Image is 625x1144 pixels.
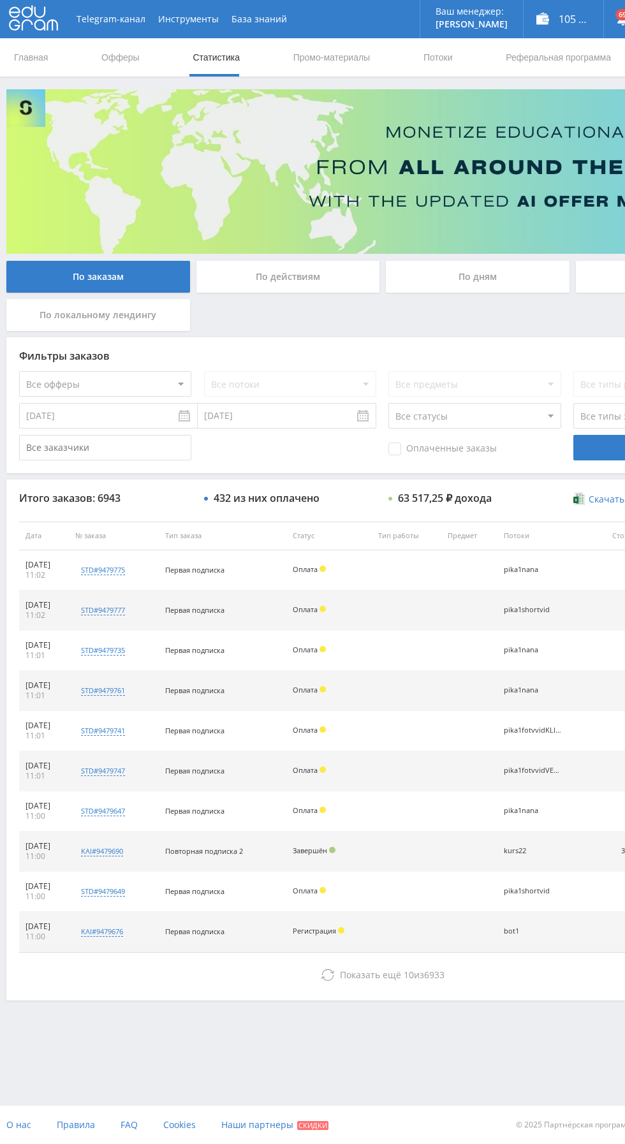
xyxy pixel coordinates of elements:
[221,1118,293,1131] span: Наши партнеры
[6,299,190,331] div: По локальному лендингу
[386,261,570,293] div: По дням
[19,435,191,460] input: Все заказчики
[388,443,497,455] span: Оплаченные заказы
[121,1118,138,1131] span: FAQ
[292,38,371,77] a: Промо-материалы
[196,261,380,293] div: По действиям
[57,1118,95,1131] span: Правила
[436,6,508,17] p: Ваш менеджер:
[504,38,612,77] a: Реферальная программа
[13,38,49,77] a: Главная
[6,1118,31,1131] span: О нас
[6,1106,31,1144] a: О нас
[100,38,141,77] a: Офферы
[422,38,454,77] a: Потоки
[191,38,241,77] a: Статистика
[221,1106,328,1144] a: Наши партнеры Скидки
[163,1118,196,1131] span: Cookies
[57,1106,95,1144] a: Правила
[436,19,508,29] p: [PERSON_NAME]
[6,261,190,293] div: По заказам
[163,1106,196,1144] a: Cookies
[121,1106,138,1144] a: FAQ
[297,1121,328,1130] span: Скидки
